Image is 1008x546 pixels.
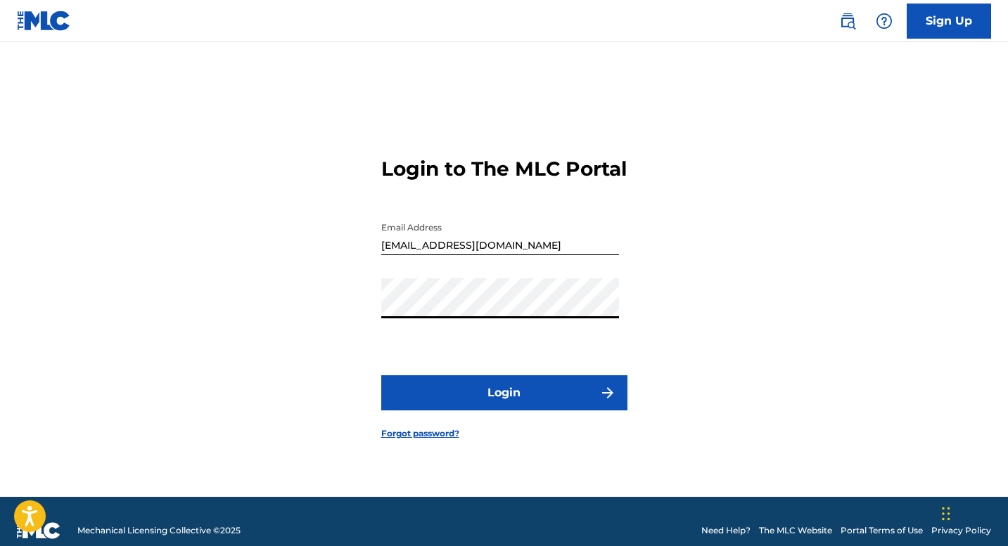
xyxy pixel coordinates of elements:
[17,522,60,539] img: logo
[841,524,923,537] a: Portal Terms of Use
[759,524,832,537] a: The MLC Website
[839,13,856,30] img: search
[907,4,991,39] a: Sign Up
[876,13,893,30] img: help
[701,524,751,537] a: Need Help?
[870,7,898,35] div: Help
[938,479,1008,546] iframe: Chat Widget
[942,493,950,535] div: Drag
[77,524,241,537] span: Mechanical Licensing Collective © 2025
[931,524,991,537] a: Privacy Policy
[381,375,627,410] button: Login
[381,427,459,440] a: Forgot password?
[17,11,71,31] img: MLC Logo
[381,157,627,181] h3: Login to The MLC Portal
[599,384,616,401] img: f7272a7cc735f4ea7f67.svg
[834,7,862,35] a: Public Search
